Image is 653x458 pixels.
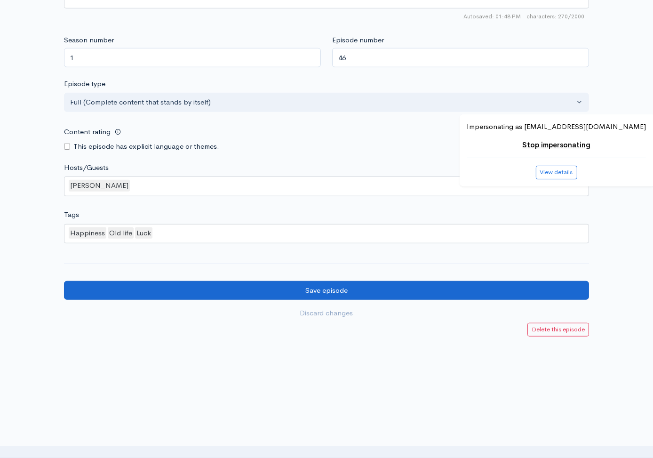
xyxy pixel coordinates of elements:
input: Enter episode number [332,48,589,67]
label: Content rating [64,122,111,142]
div: Happiness [69,227,106,239]
p: Impersonating as [EMAIL_ADDRESS][DOMAIN_NAME] [467,121,646,132]
span: Autosaved: 01:48 PM [463,12,521,21]
input: Enter season number for this episode [64,48,321,67]
div: Luck [135,227,152,239]
a: Discard changes [64,304,589,323]
label: Season number [64,35,114,46]
button: Full (Complete content that stands by itself) [64,93,589,112]
label: Episode type [64,79,105,89]
small: Delete this episode [532,325,585,333]
a: Delete this episode [527,323,589,337]
a: Stop impersonating [522,140,590,149]
div: [PERSON_NAME] [69,180,130,192]
button: View details [536,166,577,179]
div: Full (Complete content that stands by itself) [70,97,574,108]
div: Old life [108,227,134,239]
label: Hosts/Guests [64,162,109,173]
label: This episode has explicit language or themes. [73,141,219,152]
input: Save episode [64,281,589,300]
span: 270/2000 [526,12,584,21]
label: Tags [64,209,79,220]
label: Episode number [332,35,384,46]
